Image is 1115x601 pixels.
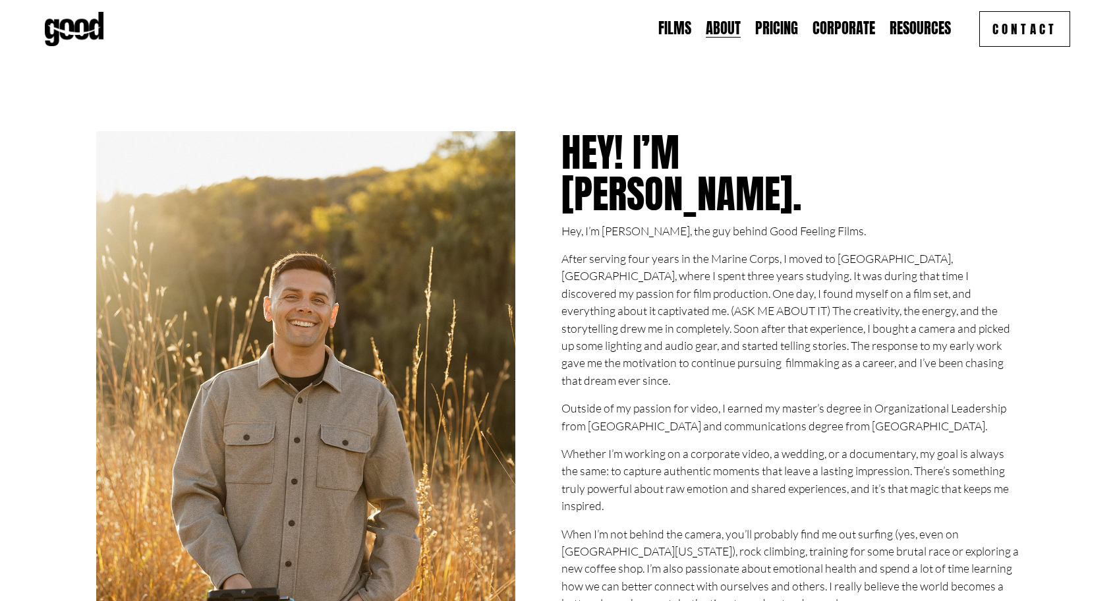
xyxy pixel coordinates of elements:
span: Resources [890,20,951,38]
p: Whether I’m working on a corporate video, a wedding, or a documentary, my goal is always the same... [561,445,1019,515]
p: After serving four years in the Marine Corps, I moved to [GEOGRAPHIC_DATA], [GEOGRAPHIC_DATA], wh... [561,250,1019,389]
a: Corporate [813,18,875,39]
p: Hey, I’m [PERSON_NAME], the guy behind Good Feeling Films. [561,222,1019,239]
a: Films [658,18,691,39]
a: About [706,18,741,39]
a: Contact [979,11,1071,47]
h2: Hey! I’m [PERSON_NAME]. [561,131,864,215]
a: folder dropdown [890,18,951,39]
img: Good Feeling Films [45,12,103,46]
p: Outside of my passion for video, I earned my master’s degree in Organizational Leadership from [G... [561,399,1019,434]
a: Pricing [755,18,798,39]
